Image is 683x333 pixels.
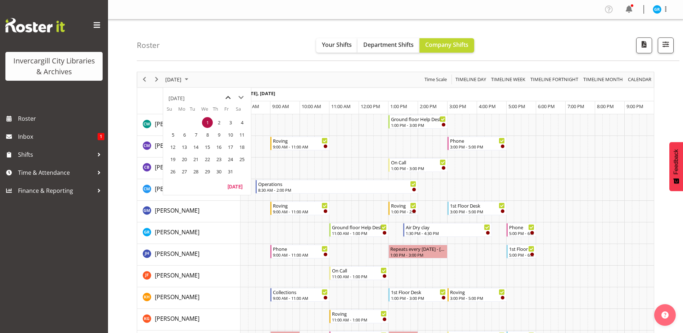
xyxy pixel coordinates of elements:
[450,144,505,150] div: 3:00 PM - 5:00 PM
[424,75,448,84] span: Time Scale
[448,137,507,150] div: Chamique Mamolo"s event - Phone Begin From Wednesday, October 1, 2025 at 3:00:00 PM GMT+13:00 End...
[155,314,199,323] a: [PERSON_NAME]
[627,75,652,84] span: calendar
[332,267,387,274] div: On Call
[673,149,679,174] span: Feedback
[202,129,213,140] span: Wednesday, October 8, 2025
[273,252,328,258] div: 9:00 AM - 11:00 AM
[391,115,446,123] div: Ground floor Help Desk
[18,131,98,142] span: Inbox
[225,142,236,152] span: Friday, October 17, 2025
[388,201,418,215] div: Gabriel McKay Smith"s event - Roving Begin From Wednesday, October 1, 2025 at 1:00:00 PM GMT+13:0...
[155,141,199,150] a: [PERSON_NAME]
[202,166,213,177] span: Wednesday, October 29, 2025
[138,72,150,87] div: previous period
[155,228,199,236] a: [PERSON_NAME]
[201,116,213,129] td: Wednesday, October 1, 2025
[390,252,446,258] div: 1:00 PM - 3:00 PM
[18,185,94,196] span: Finance & Reporting
[214,154,224,165] span: Thursday, October 23, 2025
[137,201,241,222] td: Gabriel McKay Smith resource
[449,103,466,110] span: 3:00 PM
[242,90,275,97] span: [DATE], [DATE]
[270,245,329,258] div: Jillian Hunter"s event - Phone Begin From Wednesday, October 1, 2025 at 9:00:00 AM GMT+13:00 Ends...
[391,202,416,209] div: Roving
[137,41,160,49] h4: Roster
[167,166,178,177] span: Sunday, October 26, 2025
[137,157,241,179] td: Chris Broad resource
[331,103,351,110] span: 11:00 AM
[669,142,683,191] button: Feedback - Show survey
[479,103,496,110] span: 4:00 PM
[270,288,329,302] div: Kaela Harley"s event - Collections Begin From Wednesday, October 1, 2025 at 9:00:00 AM GMT+13:00 ...
[270,201,329,215] div: Gabriel McKay Smith"s event - Roving Begin From Wednesday, October 1, 2025 at 9:00:00 AM GMT+13:0...
[237,142,247,152] span: Saturday, October 18, 2025
[661,311,669,319] img: help-xxl-2.png
[202,142,213,152] span: Wednesday, October 15, 2025
[258,187,416,193] div: 8:30 AM - 2:00 PM
[448,288,507,302] div: Kaela Harley"s event - Roving Begin From Wednesday, October 1, 2025 at 3:00:00 PM GMT+13:00 Ends ...
[234,91,247,104] button: next month
[225,129,236,140] span: Friday, October 10, 2025
[18,167,94,178] span: Time & Attendance
[190,142,201,152] span: Tuesday, October 14, 2025
[450,209,505,214] div: 3:00 PM - 5:00 PM
[316,38,358,53] button: Your Shifts
[391,295,446,301] div: 1:00 PM - 3:00 PM
[155,142,199,150] span: [PERSON_NAME]
[168,91,185,106] div: title
[530,75,579,84] span: Timeline Fortnight
[137,309,241,330] td: Katie Greene resource
[137,266,241,287] td: Joanne Forbes resource
[137,114,241,136] td: Catherine Wilson resource
[529,75,580,84] button: Fortnight
[137,244,241,266] td: Jillian Hunter resource
[18,113,104,124] span: Roster
[597,103,614,110] span: 8:00 PM
[190,129,201,140] span: Tuesday, October 7, 2025
[322,41,352,49] span: Your Shifts
[167,142,178,152] span: Sunday, October 12, 2025
[658,37,674,53] button: Filter Shifts
[178,106,190,116] th: Mo
[164,75,192,84] button: October 2025
[155,293,199,301] a: [PERSON_NAME]
[627,75,653,84] button: Month
[152,75,162,84] button: Next
[507,223,536,237] div: Grace Roscoe-Squires"s event - Phone Begin From Wednesday, October 1, 2025 at 5:00:00 PM GMT+13:0...
[390,103,407,110] span: 1:00 PM
[406,230,490,236] div: 1:30 PM - 4:30 PM
[155,206,199,215] a: [PERSON_NAME]
[450,202,505,209] div: 1st Floor Desk
[179,129,190,140] span: Monday, October 6, 2025
[214,166,224,177] span: Thursday, October 30, 2025
[163,72,193,87] div: October 1, 2025
[455,75,487,84] span: Timeline Day
[155,163,199,172] a: [PERSON_NAME]
[155,250,199,258] span: [PERSON_NAME]
[508,103,525,110] span: 5:00 PM
[332,230,387,236] div: 11:00 AM - 1:00 PM
[391,209,416,214] div: 1:00 PM - 2:00 PM
[272,103,289,110] span: 9:00 AM
[270,137,329,150] div: Chamique Mamolo"s event - Roving Begin From Wednesday, October 1, 2025 at 9:00:00 AM GMT+13:00 En...
[190,154,201,165] span: Tuesday, October 21, 2025
[225,117,236,128] span: Friday, October 3, 2025
[273,209,328,214] div: 9:00 AM - 11:00 AM
[155,228,199,236] span: [PERSON_NAME]
[256,180,418,194] div: Cindy Mulrooney"s event - Operations Begin From Wednesday, October 1, 2025 at 8:30:00 AM GMT+13:0...
[137,222,241,244] td: Grace Roscoe-Squires resource
[403,223,492,237] div: Grace Roscoe-Squires"s event - Air Dry clay Begin From Wednesday, October 1, 2025 at 1:30:00 PM G...
[361,103,380,110] span: 12:00 PM
[390,245,446,252] div: Repeats every [DATE] - [PERSON_NAME]
[583,75,624,84] span: Timeline Month
[155,185,199,193] a: [PERSON_NAME]
[450,137,505,144] div: Phone
[190,106,201,116] th: Tu
[214,142,224,152] span: Thursday, October 16, 2025
[98,133,104,140] span: 1
[137,136,241,157] td: Chamique Mamolo resource
[213,106,224,116] th: Th
[448,201,507,215] div: Gabriel McKay Smith"s event - 1st Floor Desk Begin From Wednesday, October 1, 2025 at 3:00:00 PM ...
